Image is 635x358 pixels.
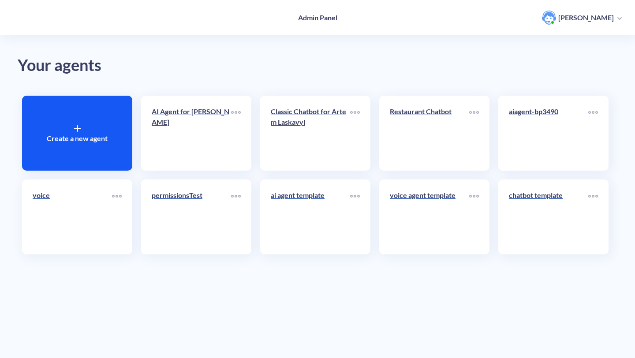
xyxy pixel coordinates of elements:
img: user photo [542,11,556,25]
a: voice agent template [390,190,469,244]
p: aiagent-bp3490 [509,106,588,117]
button: user photo[PERSON_NAME] [538,10,626,26]
a: Restaurant Chatbot [390,106,469,160]
a: voice [33,190,112,244]
p: AI Agent for [PERSON_NAME] [152,106,231,127]
a: aiagent-bp3490 [509,106,588,160]
a: ai agent template [271,190,350,244]
p: ai agent template [271,190,350,201]
p: permissionsTest [152,190,231,201]
h4: Admin Panel [298,13,337,22]
p: Classic Chatbot for Artem Laskavyi [271,106,350,127]
p: voice agent template [390,190,469,201]
a: chatbot template [509,190,588,244]
a: Classic Chatbot for Artem Laskavyi [271,106,350,160]
p: Create a new agent [47,133,108,144]
a: AI Agent for [PERSON_NAME] [152,106,231,160]
p: Restaurant Chatbot [390,106,469,117]
div: Your agents [18,53,617,78]
p: [PERSON_NAME] [558,13,614,22]
a: permissionsTest [152,190,231,244]
p: chatbot template [509,190,588,201]
p: voice [33,190,112,201]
